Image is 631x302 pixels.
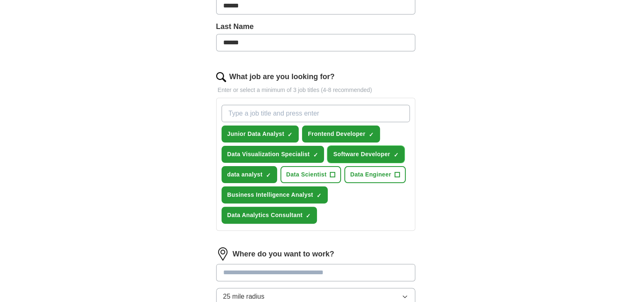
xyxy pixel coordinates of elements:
span: ✓ [369,131,374,138]
label: Where do you want to work? [233,249,334,260]
button: Data Engineer [344,166,406,183]
button: Business Intelligence Analyst✓ [222,186,328,203]
span: ✓ [313,152,318,158]
button: Frontend Developer✓ [302,126,380,143]
img: search.png [216,72,226,82]
button: Data Visualization Specialist✓ [222,146,324,163]
span: Data Analytics Consultant [227,211,303,220]
button: Junior Data Analyst✓ [222,126,299,143]
button: Data Analytics Consultant✓ [222,207,317,224]
span: Frontend Developer [308,130,365,138]
span: Business Intelligence Analyst [227,191,313,199]
button: data analyst✓ [222,166,277,183]
input: Type a job title and press enter [222,105,410,122]
span: ✓ [287,131,292,138]
span: Software Developer [333,150,390,159]
p: Enter or select a minimum of 3 job titles (4-8 recommended) [216,86,415,94]
span: Data Scientist [286,170,327,179]
span: Junior Data Analyst [227,130,285,138]
label: Last Name [216,21,415,32]
label: What job are you looking for? [229,71,335,82]
span: ✓ [393,152,398,158]
span: Data Engineer [350,170,391,179]
span: ✓ [306,213,311,219]
span: 25 mile radius [223,292,265,302]
button: Data Scientist [280,166,341,183]
button: Software Developer✓ [327,146,404,163]
span: Data Visualization Specialist [227,150,310,159]
span: data analyst [227,170,263,179]
span: ✓ [317,192,322,199]
span: ✓ [266,172,271,179]
img: location.png [216,247,229,261]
